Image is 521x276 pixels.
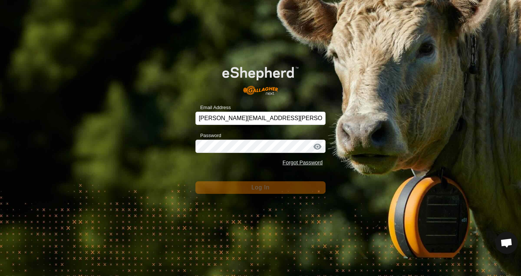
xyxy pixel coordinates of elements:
div: Open chat [496,232,518,254]
input: Email Address [195,112,326,125]
a: Forgot Password [282,160,323,165]
label: Email Address [195,104,231,111]
span: Log In [251,184,270,191]
label: Password [195,132,221,139]
img: E-shepherd Logo [208,56,313,100]
button: Log In [195,181,326,194]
